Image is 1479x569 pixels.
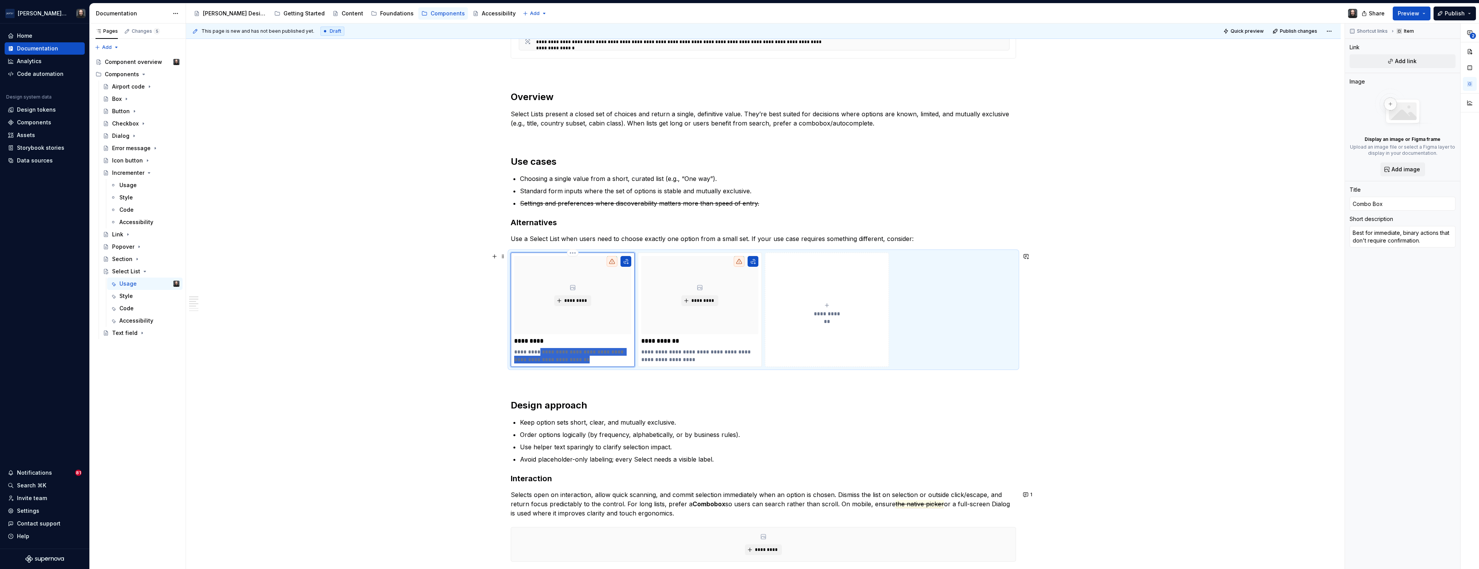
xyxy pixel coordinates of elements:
a: Text field [100,327,183,339]
div: Home [17,32,32,40]
p: Selects open on interaction, allow quick scanning, and commit selection immediately when an optio... [511,490,1016,518]
strong: Combobox [693,500,725,508]
a: Code [107,302,183,315]
a: Style [107,191,183,204]
button: Add link [1350,54,1456,68]
a: Popover [100,241,183,253]
div: Popover [112,243,134,251]
a: Incrementer [100,167,183,179]
div: Assets [17,131,35,139]
a: Design tokens [5,104,85,116]
div: [PERSON_NAME] Airlines [18,10,67,17]
div: Link [112,231,123,238]
div: Design tokens [17,106,56,114]
div: Usage [119,181,137,189]
div: Data sources [17,157,53,164]
a: Icon button [100,154,183,167]
a: Checkbox [100,117,183,130]
a: Accessibility [107,216,183,228]
div: Foundations [380,10,414,17]
p: Upload an image file or select a Figma layer to display in your documentation. [1350,144,1456,156]
div: Image [1350,78,1365,85]
span: the native picker [895,500,944,508]
div: Components [17,119,51,126]
p: Choosing a single value from a short, curated list (e.g., “One way”). [520,174,1016,183]
button: [PERSON_NAME] AirlinesTeunis Vorsteveld [2,5,88,22]
button: Contact support [5,517,85,530]
a: Foundations [368,7,417,20]
input: Add title [1350,197,1456,211]
a: Accessibility [470,7,519,20]
span: 81 [75,470,82,476]
a: Settings [5,505,85,517]
a: [PERSON_NAME] Design [191,7,270,20]
h3: Interaction [511,473,1016,484]
div: Components [92,68,183,80]
a: Home [5,30,85,42]
div: Design system data [6,94,52,100]
img: Teunis Vorsteveld [1348,9,1357,18]
div: Page tree [92,56,183,339]
button: Search ⌘K [5,479,85,492]
a: Dialog [100,130,183,142]
div: Code [119,305,134,312]
div: Components [105,70,139,78]
img: Teunis Vorsteveld [173,281,179,287]
button: 1 [1021,489,1036,500]
div: Usage [119,280,137,288]
div: Incrementer [112,169,144,177]
div: Getting Started [283,10,325,17]
div: Settings [17,507,39,515]
div: Airport code [112,83,145,90]
span: 5 [154,28,160,34]
p: Use a Select List when users need to choose exactly one option from a small set. If your use case... [511,234,1016,243]
a: Storybook stories [5,142,85,154]
div: Code automation [17,70,64,78]
div: Accessibility [119,218,153,226]
a: Assets [5,129,85,141]
img: Teunis Vorsteveld [76,9,86,18]
div: Documentation [96,10,169,17]
button: Shortcut links [1347,26,1391,37]
a: Documentation [5,42,85,55]
img: Teunis Vorsteveld [173,59,179,65]
a: Usage [107,179,183,191]
a: Button [100,105,183,117]
s: Settings and preferences where discoverability matters more than speed of entry. [520,199,759,207]
a: Accessibility [107,315,183,327]
a: Components [5,116,85,129]
div: Component overview [105,58,162,66]
div: Page tree [191,6,519,21]
span: Publish changes [1280,28,1317,34]
div: Notifications [17,469,52,477]
div: Accessibility [482,10,516,17]
p: Display an image or Figma frame [1365,136,1440,142]
a: Error message [100,142,183,154]
button: Publish changes [1270,26,1321,37]
a: Component overviewTeunis Vorsteveld [92,56,183,68]
span: Add [530,10,540,17]
button: Share [1358,7,1390,20]
span: Preview [1398,10,1419,17]
button: Add [92,42,121,53]
div: Short description [1350,215,1393,223]
a: Section [100,253,183,265]
div: Title [1350,186,1361,194]
span: 2 [1470,33,1476,39]
p: Standard form inputs where the set of options is stable and mutually exclusive. [520,186,1016,196]
span: 1 [1030,492,1032,498]
span: Add link [1395,57,1417,65]
p: Avoid placeholder-only labeling; every Select needs a visible label. [520,455,1016,464]
button: Add [520,8,549,19]
a: UsageTeunis Vorsteveld [107,278,183,290]
div: Text field [112,329,138,337]
div: Contact support [17,520,60,527]
button: Notifications81 [5,467,85,479]
span: Publish [1445,10,1465,17]
div: Box [112,95,122,103]
svg: Supernova Logo [25,555,64,563]
span: Shortcut links [1357,28,1388,34]
img: f0306bc8-3074-41fb-b11c-7d2e8671d5eb.png [5,9,15,18]
div: Components [431,10,465,17]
